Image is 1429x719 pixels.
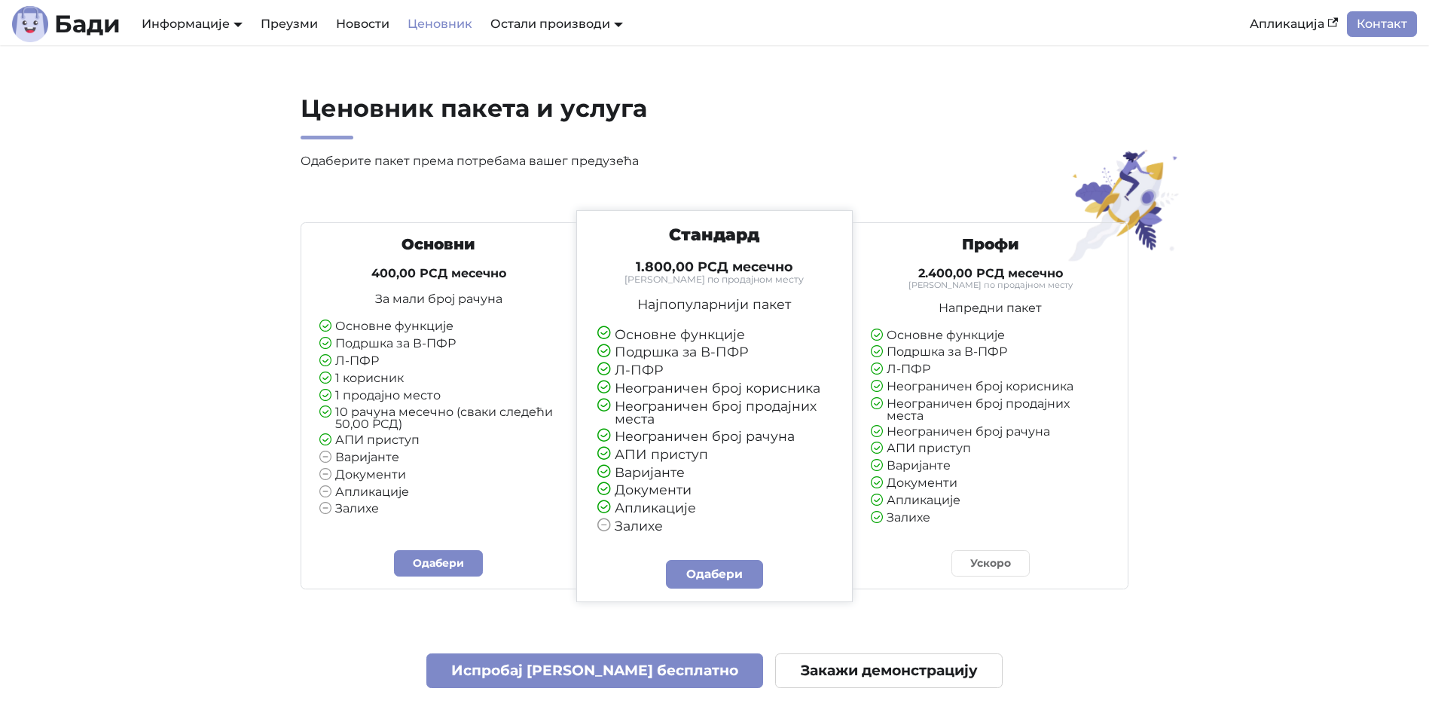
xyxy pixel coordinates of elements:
li: Неограничен број корисника [871,381,1110,394]
a: Закажи демонстрацију [775,653,1003,689]
h3: Профи [871,235,1110,254]
li: Документи [319,469,558,482]
p: Напредни пакет [871,302,1110,314]
h3: Основни [319,235,558,254]
a: Остали производи [490,17,623,31]
li: 10 рачуна месечно (сваки следећи 50,00 РСД) [319,406,558,430]
p: Одаберите пакет према потребама вашег предузећа [301,151,856,171]
a: Контакт [1347,11,1417,37]
li: Основне функције [319,320,558,334]
small: [PERSON_NAME] по продајном месту [597,275,832,284]
p: За мали број рачуна [319,293,558,305]
li: Варијанте [597,466,832,480]
a: Апликација [1241,11,1347,37]
li: Основне функције [597,328,832,342]
h4: 1.800,00 РСД месечно [597,259,832,275]
img: Ценовник пакета и услуга [1059,148,1189,262]
a: Одабери [666,560,764,589]
h2: Ценовник пакета и услуга [301,93,856,139]
li: Л-ПФР [597,363,832,378]
a: Испробај [PERSON_NAME] бесплатно [426,653,764,689]
li: Л-ПФР [871,363,1110,377]
li: Апликације [319,486,558,500]
li: Варијанте [871,460,1110,473]
li: Залихе [871,512,1110,525]
li: Залихе [319,503,558,516]
li: Основне функције [871,329,1110,343]
li: АПИ приступ [597,448,832,462]
li: Апликације [597,501,832,516]
a: Преузми [252,11,327,37]
li: Подршка за В-ПФР [597,345,832,359]
li: Неограничен број корисника [597,381,832,396]
h4: 400,00 РСД месечно [319,266,558,281]
li: 1 продајно место [319,390,558,403]
h3: Стандард [597,225,832,246]
a: Одабери [394,550,483,577]
li: Неограничен број продајних места [597,399,832,426]
li: АПИ приступ [319,434,558,448]
li: Подршка за В-ПФР [319,338,558,351]
img: Лого [12,6,48,42]
li: Неограничен број рачуна [597,430,832,444]
li: АПИ приступ [871,442,1110,456]
a: Информације [142,17,243,31]
li: Неограничен број рачуна [871,426,1110,439]
a: ЛогоБади [12,6,121,42]
li: Л-ПФР [319,355,558,369]
li: Неограничен број продајних места [871,398,1110,422]
li: Подршка за В-ПФР [871,346,1110,359]
li: Документи [871,477,1110,491]
p: Најпопуларнији пакет [597,298,832,311]
small: [PERSON_NAME] по продајном месту [871,281,1110,289]
li: Апликације [871,494,1110,508]
li: Варијанте [319,451,558,465]
b: Бади [54,12,121,36]
h4: 2.400,00 РСД месечно [871,266,1110,281]
li: Документи [597,483,832,497]
a: Новости [327,11,398,37]
a: Ценовник [398,11,481,37]
li: Залихе [597,519,832,534]
li: 1 корисник [319,372,558,386]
